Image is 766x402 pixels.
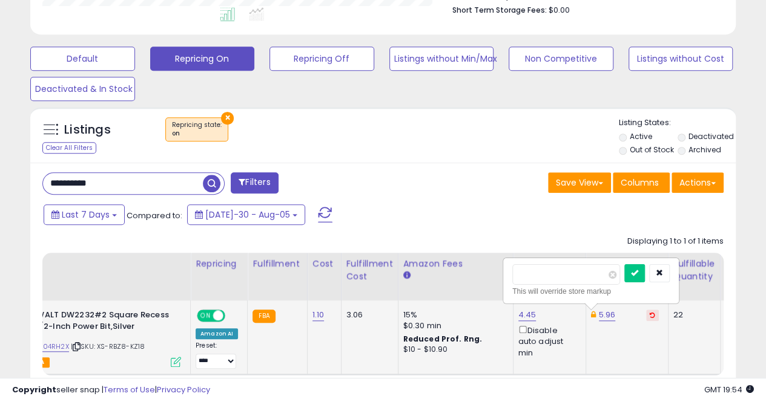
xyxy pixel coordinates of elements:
[548,172,611,193] button: Save View
[704,384,754,395] span: 2025-08-13 19:54 GMT
[223,311,243,321] span: OFF
[198,311,213,321] span: ON
[172,129,222,138] div: on
[549,4,570,16] span: $0.00
[509,47,613,71] button: Non Competitive
[187,204,305,225] button: [DATE]-30 - Aug-05
[403,310,504,320] div: 15%
[30,77,135,101] button: Deactivated & In Stock
[627,236,724,247] div: Displaying 1 to 1 of 1 items
[157,384,210,395] a: Privacy Policy
[389,47,494,71] button: Listings without Min/Max
[512,285,670,297] div: This will override store markup
[104,384,155,395] a: Terms of Use
[312,309,325,321] a: 1.10
[62,209,110,221] span: Last 7 Days
[12,384,56,395] strong: Copyright
[599,309,616,321] a: 5.96
[172,120,222,138] span: Repricing state :
[64,122,111,138] h5: Listings
[403,334,483,344] b: Reduced Prof. Rng.
[518,323,576,358] div: Disable auto adjust min
[629,47,733,71] button: Listings without Cost
[196,328,238,339] div: Amazon AI
[346,258,393,283] div: Fulfillment Cost
[403,345,504,355] div: $10 - $10.90
[27,310,174,335] b: DEWALT DW2232#2 Square Recess 3-1/2-Inch Power Bit,Silver
[196,342,238,369] div: Preset:
[629,144,673,155] label: Out of Stock
[688,131,734,141] label: Deactivated
[629,131,652,141] label: Active
[673,258,715,283] div: Fulfillable Quantity
[253,310,275,323] small: FBA
[346,310,389,320] div: 3.06
[403,258,508,270] div: Amazon Fees
[621,177,659,189] span: Columns
[452,5,547,15] b: Short Term Storage Fees:
[673,310,711,320] div: 22
[205,209,290,221] span: [DATE]-30 - Aug-05
[613,172,670,193] button: Columns
[403,270,411,281] small: Amazon Fees.
[518,309,537,321] a: 4.45
[71,342,145,351] span: | SKU: XS-RBZ8-KZ18
[619,117,736,129] p: Listing States:
[44,204,125,225] button: Last 7 Days
[403,320,504,331] div: $0.30 min
[42,142,96,154] div: Clear All Filters
[231,172,278,193] button: Filters
[196,258,242,270] div: Repricing
[12,384,210,396] div: seller snap | |
[269,47,374,71] button: Repricing Off
[312,258,336,270] div: Cost
[672,172,724,193] button: Actions
[688,144,721,155] label: Archived
[24,342,69,352] a: B00004RH2X
[253,258,302,270] div: Fulfillment
[150,47,255,71] button: Repricing On
[30,47,135,71] button: Default
[221,112,234,125] button: ×
[127,210,182,221] span: Compared to:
